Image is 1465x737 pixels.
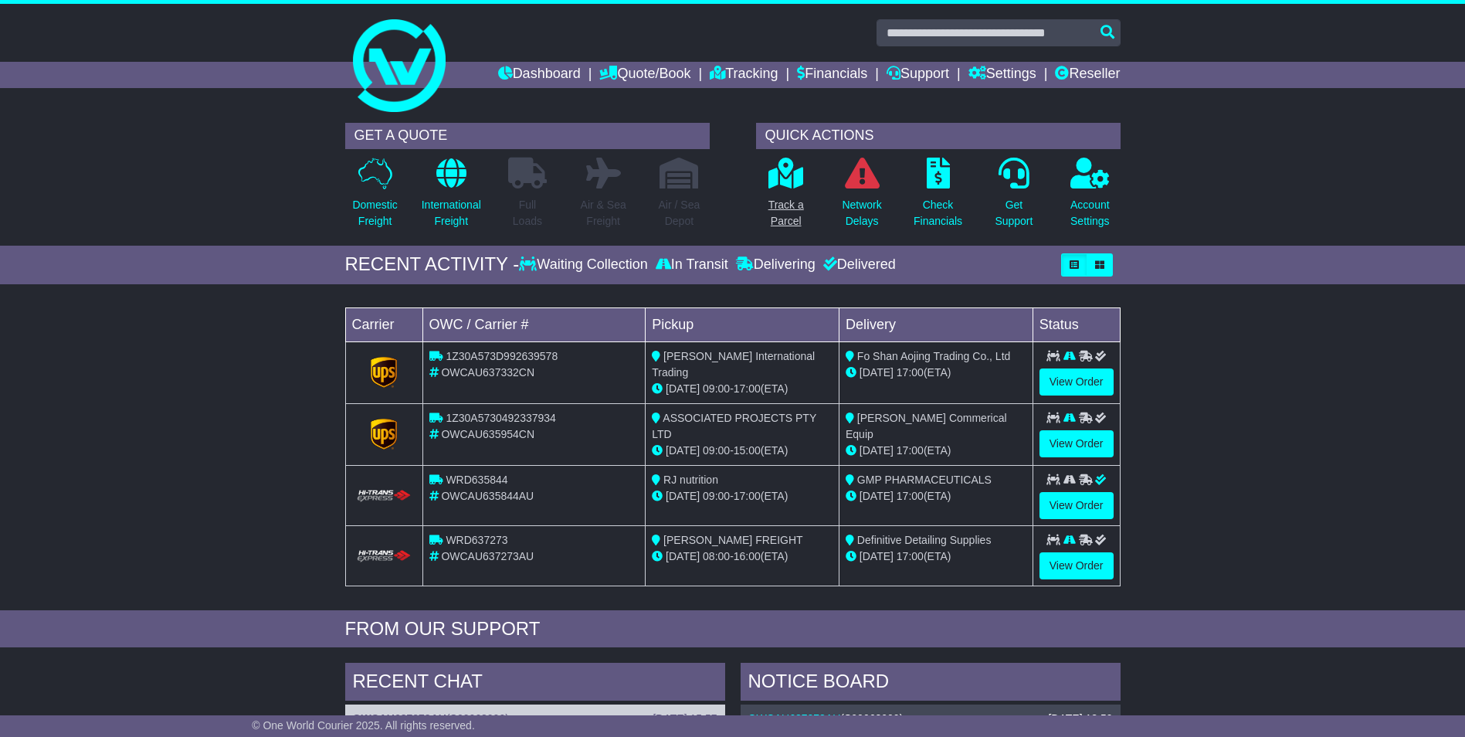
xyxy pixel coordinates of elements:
a: OWCAU637273AU [353,712,446,725]
td: Pickup [646,307,839,341]
span: S00063000 [450,712,506,725]
span: S00063000 [844,712,900,725]
img: GetCarrierServiceLogo [371,419,397,450]
span: 08:00 [703,550,730,562]
img: HiTrans.png [355,489,413,504]
span: 17:00 [897,490,924,502]
span: 1Z30A573D992639578 [446,350,558,362]
a: View Order [1039,430,1114,457]
a: View Order [1039,492,1114,519]
span: © One World Courier 2025. All rights reserved. [252,719,475,732]
span: [DATE] [666,490,700,502]
a: Financials [797,62,867,88]
div: - (ETA) [652,381,833,397]
p: Network Delays [842,197,881,229]
span: OWCAU635954CN [441,428,534,440]
div: [DATE] 15:57 [653,712,717,725]
div: Delivering [732,256,819,273]
div: RECENT ACTIVITY - [345,253,520,276]
a: CheckFinancials [913,157,963,238]
div: ( ) [748,712,1113,725]
span: 17:00 [897,550,924,562]
td: Carrier [345,307,422,341]
div: (ETA) [846,443,1026,459]
span: [DATE] [666,550,700,562]
p: Air / Sea Depot [659,197,700,229]
p: Get Support [995,197,1033,229]
span: [DATE] [860,490,894,502]
span: GMP PHARMACEUTICALS [857,474,992,486]
a: Quote/Book [599,62,690,88]
p: Account Settings [1070,197,1110,229]
a: NetworkDelays [841,157,882,238]
span: WRD637273 [446,534,507,546]
div: ( ) [353,712,717,725]
span: OWCAU635844AU [441,490,534,502]
div: FROM OUR SUPPORT [345,618,1121,640]
div: GET A QUOTE [345,123,710,149]
td: Status [1033,307,1120,341]
span: WRD635844 [446,474,507,486]
span: 09:00 [703,490,730,502]
span: OWCAU637273AU [441,550,534,562]
span: [PERSON_NAME] FREIGHT [663,534,802,546]
span: 1Z30A5730492337934 [446,412,555,424]
p: International Freight [422,197,481,229]
span: Fo Shan Aojing Trading Co., Ltd [857,350,1010,362]
span: [PERSON_NAME] International Trading [652,350,815,379]
span: 17:00 [897,444,924,457]
span: RJ nutrition [663,474,718,486]
div: - (ETA) [652,488,833,504]
div: - (ETA) [652,443,833,459]
td: Delivery [839,307,1033,341]
span: [DATE] [860,550,894,562]
a: Track aParcel [768,157,805,238]
td: OWC / Carrier # [422,307,646,341]
div: In Transit [652,256,732,273]
p: Air & Sea Freight [581,197,626,229]
span: [DATE] [666,444,700,457]
div: (ETA) [846,365,1026,381]
a: View Order [1039,552,1114,579]
span: 16:00 [734,550,761,562]
span: 09:00 [703,382,730,395]
a: OWCAU637273AU [748,712,841,725]
div: (ETA) [846,549,1026,565]
span: 17:00 [734,382,761,395]
span: Definitive Detailing Supplies [857,534,992,546]
a: DomesticFreight [351,157,398,238]
a: View Order [1039,368,1114,396]
div: RECENT CHAT [345,663,725,705]
span: OWCAU637332CN [441,366,534,379]
span: [DATE] [666,382,700,395]
p: Track a Parcel [768,197,804,229]
img: HiTrans.png [355,549,413,564]
div: NOTICE BOARD [741,663,1121,705]
p: Check Financials [914,197,962,229]
p: Domestic Freight [352,197,397,229]
div: [DATE] 18:59 [1048,712,1112,725]
img: GetCarrierServiceLogo [371,357,397,388]
a: Dashboard [498,62,581,88]
a: Reseller [1055,62,1120,88]
div: Waiting Collection [519,256,651,273]
span: 17:00 [897,366,924,379]
a: AccountSettings [1070,157,1111,238]
span: 09:00 [703,444,730,457]
span: [DATE] [860,444,894,457]
span: [PERSON_NAME] Commerical Equip [846,412,1007,440]
a: Settings [968,62,1036,88]
a: Tracking [710,62,778,88]
div: (ETA) [846,488,1026,504]
div: Delivered [819,256,896,273]
a: Support [887,62,949,88]
div: QUICK ACTIONS [756,123,1121,149]
span: 15:00 [734,444,761,457]
a: GetSupport [994,157,1033,238]
div: - (ETA) [652,549,833,565]
a: InternationalFreight [421,157,482,238]
span: [DATE] [860,366,894,379]
span: ASSOCIATED PROJECTS PTY LTD [652,412,816,440]
span: 17:00 [734,490,761,502]
p: Full Loads [508,197,547,229]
